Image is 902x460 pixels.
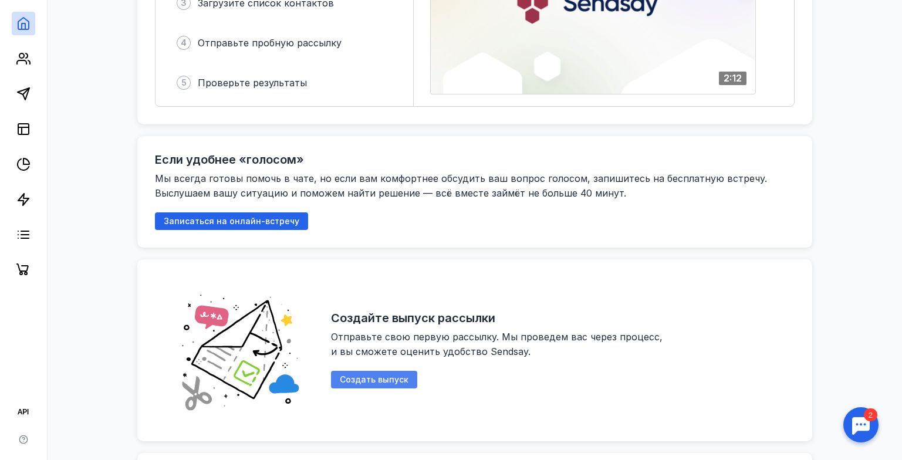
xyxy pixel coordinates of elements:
button: Создать выпуск [331,371,417,388]
span: Проверьте результаты [198,77,307,89]
span: 5 [181,77,187,89]
h2: Создайте выпуск рассылки [331,311,495,325]
span: 4 [181,37,187,49]
span: Мы всегда готовы помочь в чате, но если вам комфортнее обсудить ваш вопрос голосом, запишитесь на... [155,172,770,199]
span: Записаться на онлайн-встречу [164,217,299,226]
a: Записаться на онлайн-встречу [155,216,308,226]
div: 2 [26,7,40,20]
button: Записаться на онлайн-встречу [155,212,308,230]
span: Отправьте пробную рассылку [198,37,342,49]
h2: Если удобнее «голосом» [155,153,304,167]
img: abd19fe006828e56528c6cd305e49c57.png [167,277,313,424]
span: Отправьте свою первую рассылку. Мы проведем вас через процесс, и вы сможете оценить удобство Send... [331,331,665,357]
span: Создать выпуск [340,375,408,385]
div: 2:12 [719,72,746,85]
